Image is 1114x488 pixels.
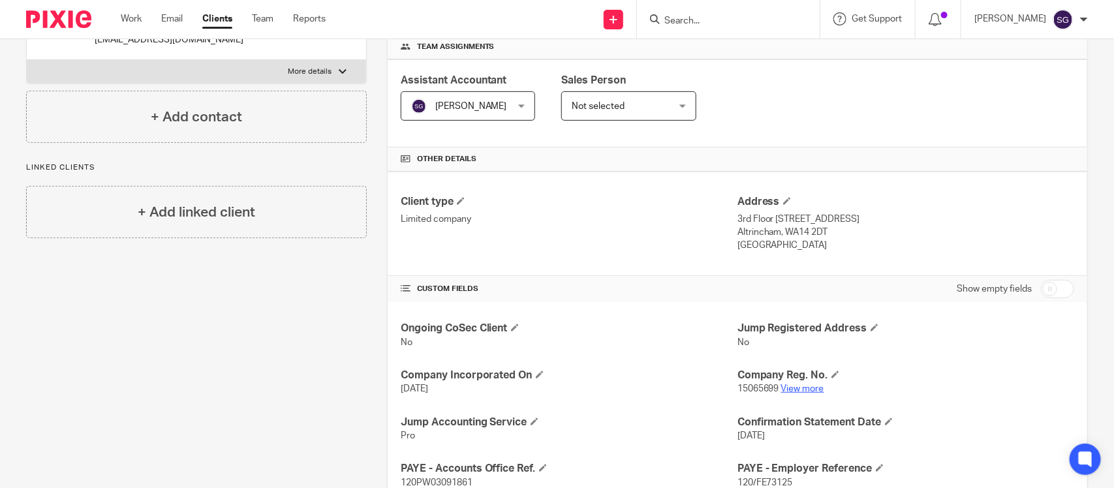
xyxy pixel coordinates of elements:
[737,322,1074,335] h4: Jump Registered Address
[663,16,781,27] input: Search
[737,369,1074,382] h4: Company Reg. No.
[737,384,779,393] span: 15065699
[737,431,765,440] span: [DATE]
[252,12,273,25] a: Team
[401,416,737,429] h4: Jump Accounting Service
[288,67,332,77] p: More details
[401,462,737,476] h4: PAYE - Accounts Office Ref.
[161,12,183,25] a: Email
[121,12,142,25] a: Work
[401,195,737,209] h4: Client type
[957,282,1032,296] label: Show empty fields
[202,12,232,25] a: Clients
[401,431,415,440] span: Pro
[737,462,1074,476] h4: PAYE - Employer Reference
[401,322,737,335] h4: Ongoing CoSec Client
[737,195,1074,209] h4: Address
[401,384,428,393] span: [DATE]
[95,33,243,46] p: [EMAIL_ADDRESS][DOMAIN_NAME]
[781,384,824,393] a: View more
[411,99,427,114] img: svg%3E
[401,478,472,487] span: 120PW03091861
[737,416,1074,429] h4: Confirmation Statement Date
[737,478,793,487] span: 120/FE73125
[737,213,1074,226] p: 3rd Floor [STREET_ADDRESS]
[561,75,626,85] span: Sales Person
[401,338,412,347] span: No
[974,12,1046,25] p: [PERSON_NAME]
[852,14,902,23] span: Get Support
[737,239,1074,252] p: [GEOGRAPHIC_DATA]
[417,154,476,164] span: Other details
[26,162,367,173] p: Linked clients
[1053,9,1074,30] img: svg%3E
[151,107,242,127] h4: + Add contact
[401,75,507,85] span: Assistant Accountant
[737,226,1074,239] p: Altrincham, WA14 2DT
[417,42,495,52] span: Team assignments
[737,338,749,347] span: No
[401,213,737,226] p: Limited company
[401,369,737,382] h4: Company Incorporated On
[26,10,91,28] img: Pixie
[293,12,326,25] a: Reports
[435,102,507,111] span: [PERSON_NAME]
[401,284,737,294] h4: CUSTOM FIELDS
[572,102,625,111] span: Not selected
[138,202,255,222] h4: + Add linked client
